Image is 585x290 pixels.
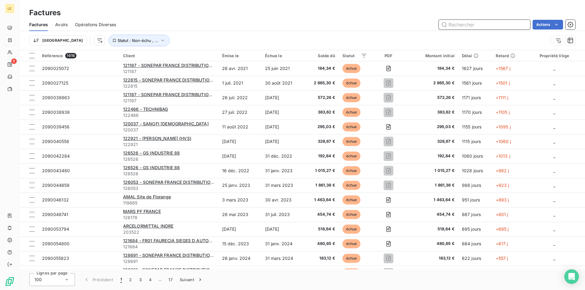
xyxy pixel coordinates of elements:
[308,226,335,232] span: 518,64 €
[123,171,215,177] span: 126526
[42,197,69,202] span: 2090046132
[261,222,304,236] td: [DATE]
[123,194,171,199] span: AMAL Site de Florange
[123,136,191,141] span: 122921 - [PERSON_NAME] (HVS)
[42,80,69,86] span: 2090027125
[410,109,455,115] span: 383,62 €
[342,239,361,248] span: échue
[126,273,135,286] button: 2
[123,215,215,221] span: 126178
[458,61,492,76] td: 1627 jours
[553,110,555,115] span: _
[108,35,170,46] button: Statut : Non-échu , ...
[342,195,361,204] span: échue
[218,207,261,222] td: 26 mai 2023
[458,76,492,90] td: 1561 jours
[120,277,122,283] span: 1
[527,53,581,58] div: Propriété litige
[123,127,215,133] span: 120037
[218,76,261,90] td: 1 juil. 2021
[308,211,335,218] span: 454,74 €
[218,90,261,105] td: 26 juil. 2022
[123,142,215,148] span: 122921
[496,212,508,217] span: +801 j
[308,95,335,101] span: 572,26 €
[218,149,261,163] td: [DATE]
[11,58,17,64] span: 5
[342,53,367,58] div: Statut
[564,269,579,284] div: Open Intercom Messenger
[123,238,219,243] span: 121684 - FR01 FAURECIA SIEGES D AUTOMOB
[458,266,492,280] td: 622 jours
[342,108,361,117] span: échue
[496,226,509,232] span: +695 j
[29,22,48,28] span: Factures
[218,134,261,149] td: [DATE]
[410,124,455,130] span: 295,03 €
[410,211,455,218] span: 454,74 €
[118,38,158,43] span: Statut : Non-échu , ...
[496,241,508,246] span: +617 j
[123,53,215,58] div: Client
[123,92,219,97] span: 121187 - SONEPAR FRANCE DISTRIBUTION CT
[553,124,555,129] span: _
[5,4,15,13] div: LE
[410,80,455,86] span: 2 865,30 €
[496,168,509,173] span: +982 j
[410,53,455,58] div: Montant initial
[261,149,304,163] td: 31 déc. 2022
[123,150,180,155] span: 126526 - GS INDUSTRIE 88
[261,251,304,266] td: 31 mars 2024
[261,193,304,207] td: 30 avr. 2023
[496,124,511,129] span: +1095 j
[458,178,492,193] td: 988 jours
[123,258,215,264] span: 128691
[5,277,15,286] img: Logo LeanPay
[261,266,304,280] td: 31 mars 2024
[261,207,304,222] td: 31 juil. 2023
[123,63,219,68] span: 121187 - SONEPAR FRANCE DISTRIBUTION CT
[42,183,70,188] span: 2090044659
[342,225,361,234] span: échue
[123,209,161,214] span: MARS PF FRANCE
[308,124,335,130] span: 295,03 €
[553,80,555,86] span: _
[308,197,335,203] span: 1 463,64 €
[265,53,301,58] div: Échue le
[496,110,510,115] span: +1105 j
[458,120,492,134] td: 1155 jours
[261,178,304,193] td: 31 mars 2023
[458,251,492,266] td: 622 jours
[136,273,145,286] button: 3
[123,244,215,250] span: 121684
[410,197,455,203] span: 1 463,64 €
[165,273,176,286] button: 17
[342,210,361,219] span: échue
[29,36,87,45] button: [GEOGRAPHIC_DATA]
[439,20,530,30] input: Rechercher
[553,139,555,144] span: _
[553,212,555,217] span: _
[462,53,488,58] div: Délai
[42,139,69,144] span: 2090040558
[42,168,70,173] span: 2090043480
[261,90,304,105] td: [DATE]
[496,95,508,100] span: +1111 j
[496,80,510,86] span: +1501 j
[410,226,455,232] span: 518,64 €
[123,156,215,162] span: 126526
[123,83,215,89] span: 122815
[410,138,455,145] span: 328,67 €
[342,254,361,263] span: échue
[75,22,116,28] span: Opérations Diverses
[123,98,215,104] span: 121187
[218,178,261,193] td: 25 janv. 2023
[308,109,335,115] span: 383,62 €
[458,134,492,149] td: 1115 jours
[374,53,402,58] div: PDF
[123,229,215,235] span: 203522
[218,105,261,120] td: 27 juil. 2022
[342,137,361,146] span: échue
[218,266,261,280] td: 26 janv. 2024
[123,68,215,75] span: 121187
